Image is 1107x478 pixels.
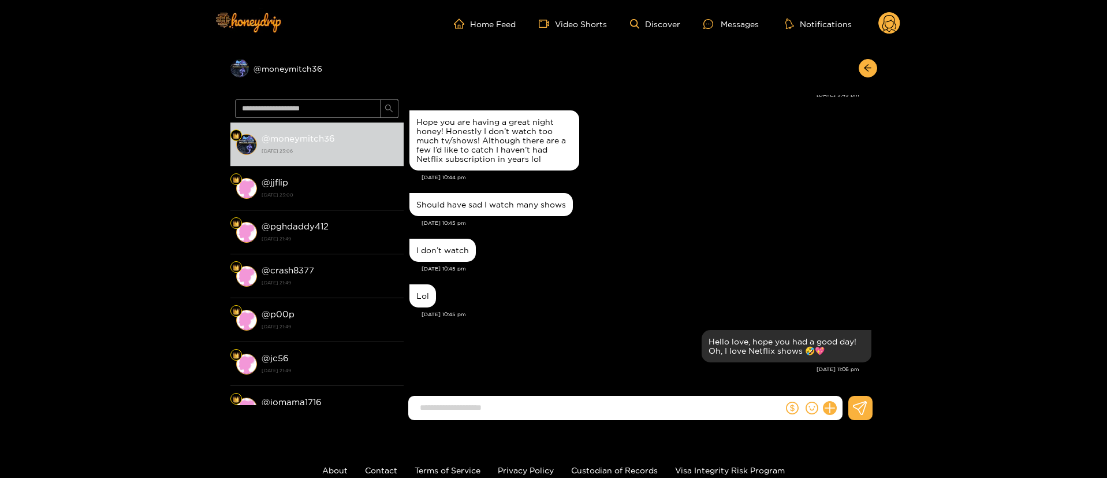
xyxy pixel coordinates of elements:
[539,18,555,29] span: video-camera
[380,99,398,118] button: search
[236,354,257,375] img: conversation
[262,365,398,376] strong: [DATE] 21:49
[262,277,398,288] strong: [DATE] 21:49
[233,308,240,315] img: Fan Level
[233,264,240,271] img: Fan Level
[416,117,572,164] div: Hope you are having a great night honey! Honestly I don’t watch too much tv/shows! Although there...
[236,178,257,199] img: conversation
[675,466,785,475] a: Visa Integrity Risk Program
[262,353,289,363] strong: @ jc56
[409,193,573,216] div: Sep. 16, 10:45 pm
[262,234,398,244] strong: [DATE] 21:49
[262,146,398,156] strong: [DATE] 23:06
[863,64,872,73] span: arrow-left
[454,18,516,29] a: Home Feed
[409,365,859,373] div: [DATE] 11:06 pm
[262,397,322,407] strong: @ jomama1716
[236,266,257,287] img: conversation
[422,265,871,273] div: [DATE] 10:45 pm
[416,200,566,209] div: Should have sad I watch many shows
[709,337,864,355] div: Hello love, hope you had a good day! Oh, I love Netflix shows 🤣💖
[571,466,658,475] a: Custodian of Records
[416,291,429,301] div: Lol
[233,220,240,227] img: Fan Level
[236,310,257,331] img: conversation
[233,352,240,359] img: Fan Level
[262,265,314,275] strong: @ crash8377
[409,239,476,262] div: Sep. 16, 10:45 pm
[262,309,295,319] strong: @ p00p
[262,177,288,187] strong: @ jjflip
[859,59,877,77] button: arrow-left
[236,398,257,418] img: conversation
[262,134,335,143] strong: @ moneymitch36
[422,310,871,318] div: [DATE] 10:45 pm
[365,466,397,475] a: Contact
[409,110,579,171] div: Sep. 16, 10:44 pm
[422,219,871,227] div: [DATE] 10:45 pm
[786,402,799,414] span: dollar
[539,18,607,29] a: Video Shorts
[409,284,436,307] div: Sep. 16, 10:45 pm
[262,190,398,200] strong: [DATE] 23:00
[385,104,393,114] span: search
[703,17,759,31] div: Messages
[233,396,240,403] img: Fan Level
[262,321,398,332] strong: [DATE] 21:49
[702,330,871,362] div: Sep. 16, 11:06 pm
[233,132,240,139] img: Fan Level
[415,466,480,475] a: Terms of Service
[454,18,470,29] span: home
[322,466,348,475] a: About
[630,19,680,29] a: Discover
[416,246,469,255] div: I don’t watch
[782,18,855,29] button: Notifications
[233,176,240,183] img: Fan Level
[784,399,801,417] button: dollar
[498,466,554,475] a: Privacy Policy
[262,221,329,231] strong: @ pghdaddy412
[236,134,257,155] img: conversation
[409,91,859,99] div: [DATE] 9:49 pm
[230,59,404,77] div: @moneymitch36
[422,173,871,181] div: [DATE] 10:44 pm
[806,402,818,414] span: smile
[236,222,257,243] img: conversation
